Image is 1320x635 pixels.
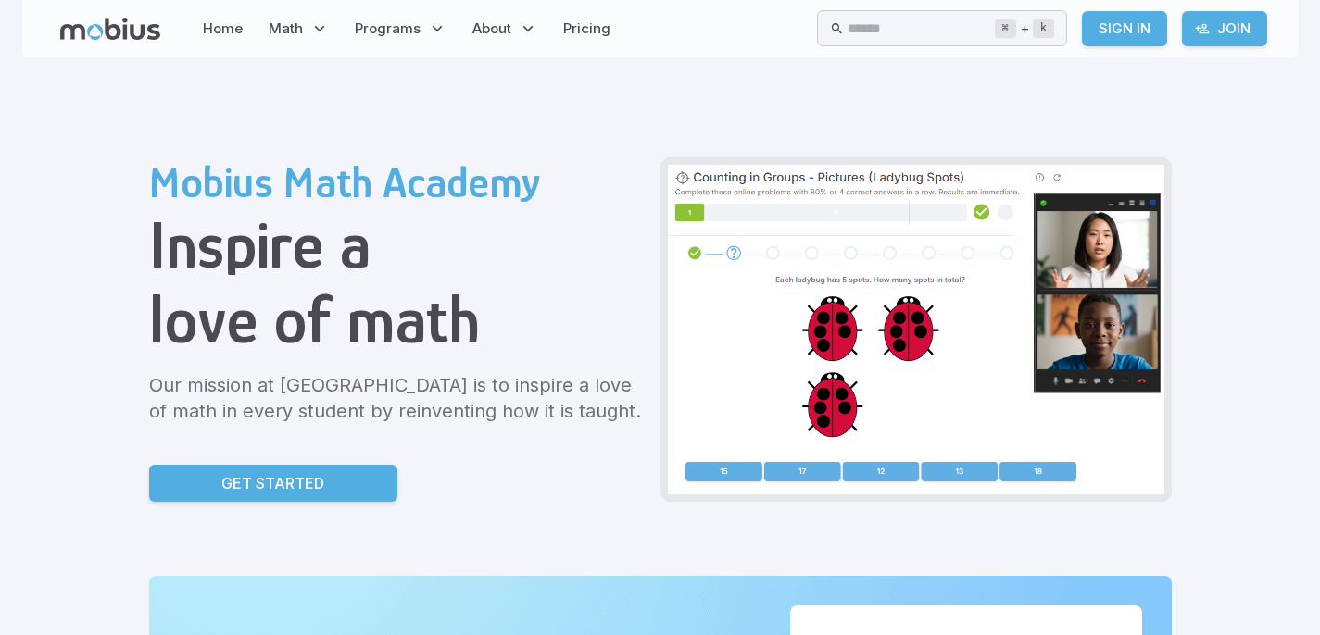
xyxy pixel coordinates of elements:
a: Pricing [558,7,616,50]
a: Home [197,7,248,50]
h1: love of math [149,282,646,357]
p: Our mission at [GEOGRAPHIC_DATA] is to inspire a love of math in every student by reinventing how... [149,372,646,424]
kbd: ⌘ [995,19,1016,38]
a: Sign In [1082,11,1167,46]
kbd: k [1033,19,1054,38]
a: Get Started [149,465,397,502]
a: Join [1182,11,1267,46]
span: Math [269,19,303,39]
h1: Inspire a [149,207,646,282]
span: Programs [355,19,421,39]
img: Grade 2 Class [668,165,1164,494]
span: About [472,19,511,39]
h2: Mobius Math Academy [149,157,646,207]
p: Get Started [221,472,324,494]
div: + [995,18,1054,40]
